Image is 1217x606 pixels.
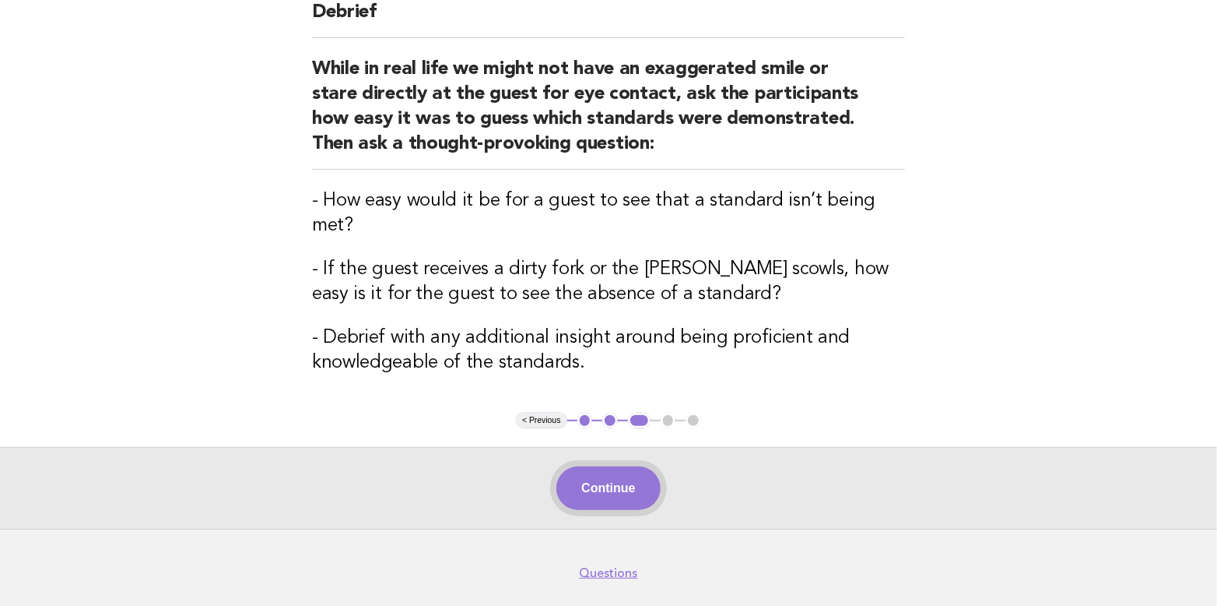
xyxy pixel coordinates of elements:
h3: - If the guest receives a dirty fork or the [PERSON_NAME] scowls, how easy is it for the guest to... [312,257,905,307]
button: Continue [556,467,660,510]
button: 1 [577,413,593,428]
button: < Previous [516,413,566,428]
button: 2 [602,413,618,428]
h3: - How easy would it be for a guest to see that a standard isn’t being met? [312,188,905,238]
button: 3 [628,413,651,428]
h3: - Debrief with any additional insight around being proficient and knowledgeable of the standards. [312,326,905,375]
a: Questions [580,565,638,581]
h2: While in real life we might not have an exaggerated smile or stare directly at the guest for eye ... [312,57,905,170]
